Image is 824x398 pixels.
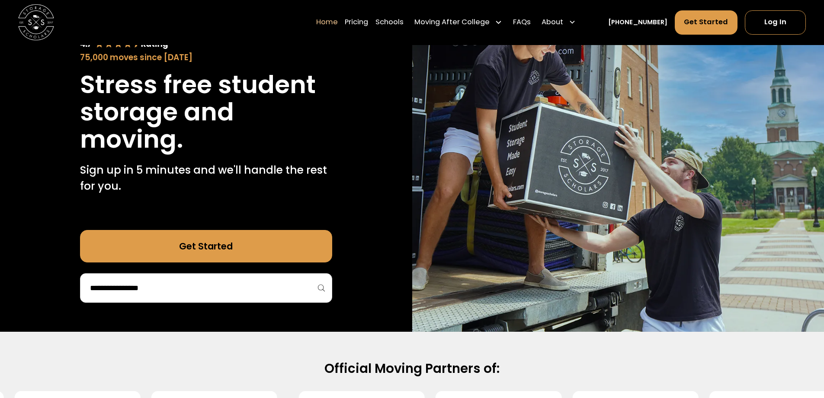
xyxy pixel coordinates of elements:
div: Moving After College [414,17,490,28]
a: Pricing [345,10,368,35]
a: Log In [745,10,806,35]
div: Moving After College [411,10,506,35]
div: 75,000 moves since [DATE] [80,52,332,64]
a: Schools [375,10,404,35]
p: Sign up in 5 minutes and we'll handle the rest for you. [80,162,332,194]
img: Storage Scholars main logo [18,4,54,40]
div: About [542,17,563,28]
h1: Stress free student storage and moving. [80,71,332,153]
a: Get Started [80,230,332,262]
h2: Official Moving Partners of: [124,360,700,377]
div: About [538,10,580,35]
a: [PHONE_NUMBER] [608,18,667,27]
a: FAQs [513,10,531,35]
a: Home [316,10,338,35]
a: Get Started [675,10,738,35]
